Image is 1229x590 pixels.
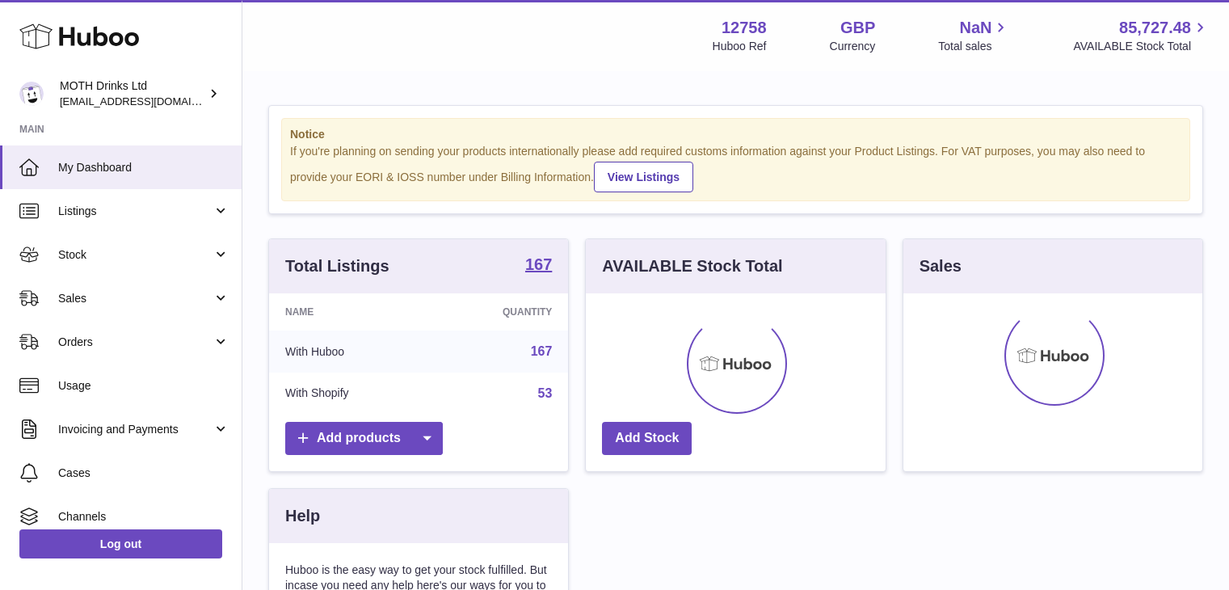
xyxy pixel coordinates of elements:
span: Total sales [938,39,1010,54]
a: 85,727.48 AVAILABLE Stock Total [1073,17,1210,54]
th: Quantity [431,293,569,331]
strong: 167 [525,256,552,272]
img: orders@mothdrinks.com [19,82,44,106]
span: [EMAIL_ADDRESS][DOMAIN_NAME] [60,95,238,107]
a: Add Stock [602,422,692,455]
td: With Shopify [269,373,431,415]
div: MOTH Drinks Ltd [60,78,205,109]
a: View Listings [594,162,693,192]
span: Orders [58,335,213,350]
span: Listings [58,204,213,219]
span: NaN [959,17,991,39]
a: Add products [285,422,443,455]
strong: Notice [290,127,1181,142]
span: My Dashboard [58,160,229,175]
h3: Sales [920,255,962,277]
strong: 12758 [722,17,767,39]
span: AVAILABLE Stock Total [1073,39,1210,54]
div: Huboo Ref [713,39,767,54]
div: Currency [830,39,876,54]
span: Invoicing and Payments [58,422,213,437]
span: 85,727.48 [1119,17,1191,39]
a: Log out [19,529,222,558]
h3: Total Listings [285,255,389,277]
h3: AVAILABLE Stock Total [602,255,782,277]
a: 167 [531,344,553,358]
h3: Help [285,505,320,527]
a: NaN Total sales [938,17,1010,54]
span: Cases [58,466,229,481]
strong: GBP [840,17,875,39]
span: Stock [58,247,213,263]
a: 167 [525,256,552,276]
th: Name [269,293,431,331]
span: Channels [58,509,229,525]
span: Sales [58,291,213,306]
a: 53 [538,386,553,400]
td: With Huboo [269,331,431,373]
div: If you're planning on sending your products internationally please add required customs informati... [290,144,1181,192]
span: Usage [58,378,229,394]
